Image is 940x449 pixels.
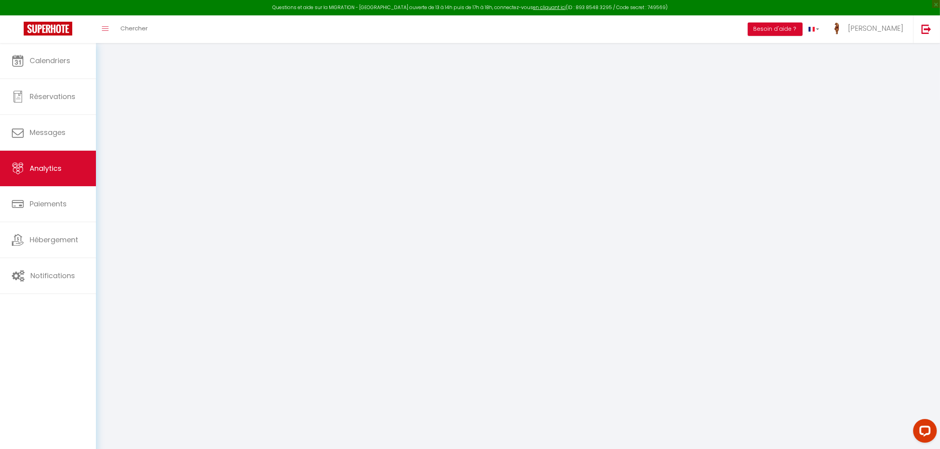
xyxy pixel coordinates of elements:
[120,24,148,32] span: Chercher
[24,22,72,36] img: Super Booking
[30,235,78,245] span: Hébergement
[30,127,66,137] span: Messages
[30,163,62,173] span: Analytics
[748,22,803,36] button: Besoin d'aide ?
[907,416,940,449] iframe: LiveChat chat widget
[533,4,566,11] a: en cliquant ici
[30,56,70,65] span: Calendriers
[114,15,154,43] a: Chercher
[831,22,843,34] img: ...
[825,15,913,43] a: ... [PERSON_NAME]
[921,24,931,34] img: logout
[30,92,75,101] span: Réservations
[848,23,903,33] span: [PERSON_NAME]
[30,271,75,281] span: Notifications
[30,199,67,209] span: Paiements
